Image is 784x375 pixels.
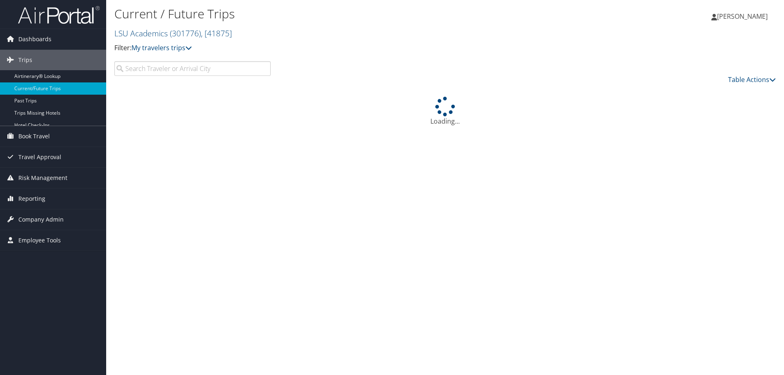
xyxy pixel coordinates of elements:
span: Company Admin [18,209,64,230]
span: Trips [18,50,32,70]
span: Risk Management [18,168,67,188]
span: ( 301776 ) [170,28,201,39]
span: Employee Tools [18,230,61,251]
span: Book Travel [18,126,50,146]
span: Reporting [18,189,45,209]
span: [PERSON_NAME] [717,12,768,21]
span: , [ 41875 ] [201,28,232,39]
a: Table Actions [728,75,776,84]
input: Search Traveler or Arrival City [114,61,271,76]
p: Filter: [114,43,555,53]
span: Travel Approval [18,147,61,167]
span: Dashboards [18,29,51,49]
h1: Current / Future Trips [114,5,555,22]
a: LSU Academics [114,28,232,39]
img: airportal-logo.png [18,5,100,24]
a: My travelers trips [131,43,192,52]
div: Loading... [114,97,776,126]
a: [PERSON_NAME] [711,4,776,29]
